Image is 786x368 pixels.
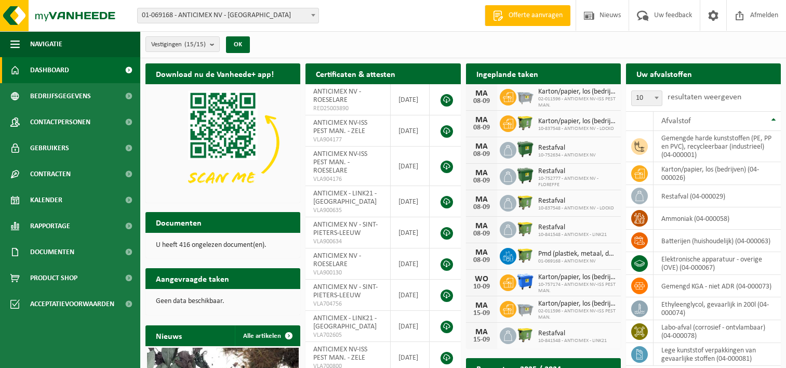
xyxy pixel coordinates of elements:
[516,140,534,158] img: WB-1100-HPE-GN-01
[538,176,616,188] span: 10-752777 - ANTICIMEX NV - FLOREFFE
[471,151,492,158] div: 08-09
[471,142,492,151] div: MA
[391,248,430,280] td: [DATE]
[654,252,781,275] td: elektronische apparatuur - overige (OVE) (04-000067)
[654,131,781,162] td: gemengde harde kunststoffen (PE, PP en PVC), recycleerbaar (industrieel) (04-000001)
[631,90,662,106] span: 10
[516,273,534,291] img: WB-1100-HPE-BE-01
[471,275,492,283] div: WO
[313,221,378,237] span: ANTICIMEX NV - SINT-PIETERS-LEEUW
[313,88,361,104] span: ANTICIMEX NV - ROESELARE
[471,89,492,98] div: MA
[471,195,492,204] div: MA
[654,297,781,320] td: ethyleenglycol, gevaarlijk in 200l (04-000074)
[654,320,781,343] td: labo-afval (corrosief - ontvlambaar) (04-000078)
[235,325,299,346] a: Alle artikelen
[156,242,290,249] p: U heeft 416 ongelezen document(en).
[30,291,114,317] span: Acceptatievoorwaarden
[661,117,691,125] span: Afvalstof
[391,217,430,248] td: [DATE]
[471,336,492,344] div: 15-09
[138,8,318,23] span: 01-069168 - ANTICIMEX NV - ROESELARE
[30,265,77,291] span: Product Shop
[466,63,549,84] h2: Ingeplande taken
[654,162,781,185] td: karton/papier, los (bedrijven) (04-000026)
[538,96,616,109] span: 02-011596 - ANTICIMEX NV-ISS PEST MAN.
[391,311,430,342] td: [DATE]
[313,252,361,268] span: ANTICIMEX NV - ROESELARE
[654,275,781,297] td: gemengd KGA - niet ADR (04-000073)
[30,31,62,57] span: Navigatie
[391,147,430,186] td: [DATE]
[471,169,492,177] div: MA
[145,212,212,232] h2: Documenten
[471,230,492,238] div: 08-09
[471,177,492,185] div: 08-09
[313,206,382,215] span: VLA900635
[30,213,70,239] span: Rapportage
[313,190,377,206] span: ANTICIMEX - LINK21 - [GEOGRAPHIC_DATA]
[516,326,534,344] img: WB-1100-HPE-GN-51
[471,222,492,230] div: MA
[538,330,607,338] span: Restafval
[30,161,71,187] span: Contracten
[516,114,534,132] img: WB-1100-HPE-GN-50
[485,5,570,26] a: Offerte aanvragen
[506,10,565,21] span: Offerte aanvragen
[516,167,534,185] img: WB-1100-HPE-GN-04
[516,299,534,317] img: WB-2500-GAL-GY-04
[313,331,382,339] span: VLA702605
[538,205,614,212] span: 10-837548 - ANTICIMEX NV - LOCKO
[471,310,492,317] div: 15-09
[626,63,702,84] h2: Uw afvalstoffen
[145,63,284,84] h2: Download nu de Vanheede+ app!
[538,300,616,308] span: Karton/papier, los (bedrijven)
[538,250,616,258] span: Pmd (plastiek, metaal, drankkartons) (bedrijven)
[30,135,69,161] span: Gebruikers
[471,98,492,105] div: 08-09
[471,283,492,291] div: 10-09
[30,109,90,135] span: Contactpersonen
[668,93,741,101] label: resultaten weergeven
[145,268,239,288] h2: Aangevraagde taken
[313,175,382,183] span: VLA904176
[538,152,596,159] span: 10-752634 - ANTICIMEX NV
[156,298,290,305] p: Geen data beschikbaar.
[145,84,300,201] img: Download de VHEPlus App
[30,83,91,109] span: Bedrijfsgegevens
[516,220,534,238] img: WB-1100-HPE-GN-51
[538,167,616,176] span: Restafval
[471,124,492,132] div: 08-09
[151,37,206,52] span: Vestigingen
[30,187,62,213] span: Kalender
[538,258,616,265] span: 01-069168 - ANTICIMEX NV
[538,282,616,294] span: 10-757174 - ANTICIMEX NV-ISS PEST MAN.
[313,238,382,246] span: VLA900634
[471,248,492,257] div: MA
[516,193,534,211] img: WB-1100-HPE-GN-50
[30,239,74,265] span: Documenten
[471,204,492,211] div: 08-09
[471,328,492,336] div: MA
[471,116,492,124] div: MA
[313,150,367,175] span: ANTICIMEX NV-ISS PEST MAN. - ROESELARE
[538,232,607,238] span: 10-841548 - ANTICIMEX - LINK21
[313,269,382,277] span: VLA900130
[654,230,781,252] td: batterijen (huishoudelijk) (04-000063)
[654,185,781,207] td: restafval (04-000029)
[313,314,377,331] span: ANTICIMEX - LINK21 - [GEOGRAPHIC_DATA]
[538,88,616,96] span: Karton/papier, los (bedrijven)
[313,136,382,144] span: VLA904177
[226,36,250,53] button: OK
[305,63,406,84] h2: Certificaten & attesten
[313,119,367,135] span: ANTICIMEX NV-ISS PEST MAN. - ZELE
[538,224,607,232] span: Restafval
[145,325,192,346] h2: Nieuws
[313,346,367,362] span: ANTICIMEX NV-ISS PEST MAN. - ZELE
[137,8,319,23] span: 01-069168 - ANTICIMEX NV - ROESELARE
[313,300,382,308] span: VLA704756
[538,197,614,205] span: Restafval
[313,104,382,113] span: RED25003890
[538,144,596,152] span: Restafval
[654,207,781,230] td: ammoniak (04-000058)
